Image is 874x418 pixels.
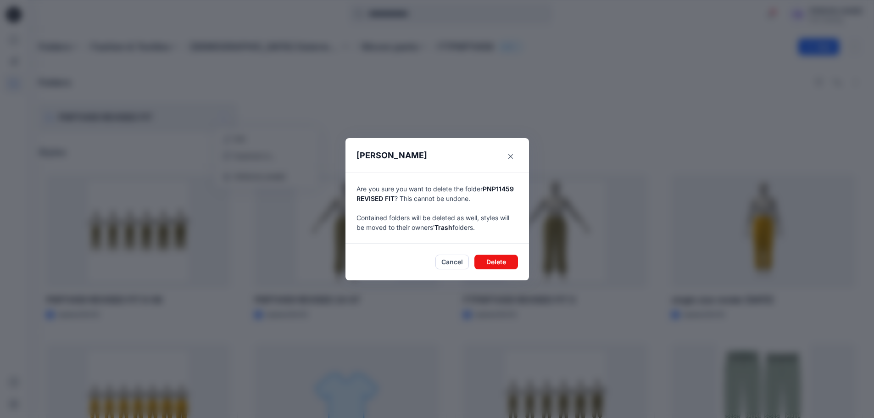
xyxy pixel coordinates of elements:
[474,255,518,269] button: Delete
[503,149,518,164] button: Close
[435,255,469,269] button: Cancel
[356,184,518,232] p: Are you sure you want to delete the folder ? This cannot be undone. Contained folders will be del...
[356,185,514,202] span: PNP11459 REVISED FIT
[345,138,529,173] header: [PERSON_NAME]
[434,223,452,231] span: Trash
